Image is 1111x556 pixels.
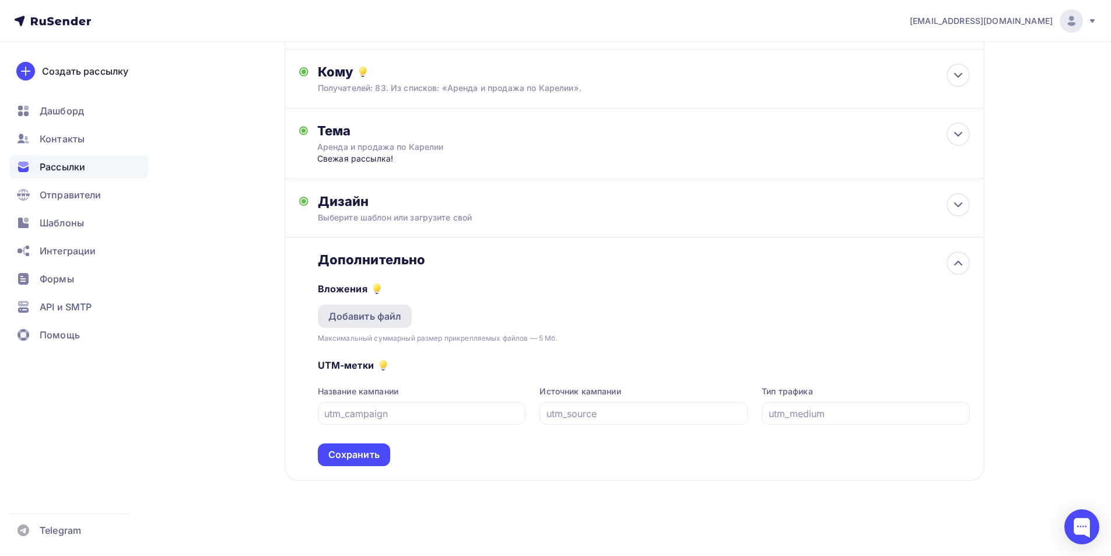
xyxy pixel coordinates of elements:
[328,448,380,461] div: Сохранить
[9,99,148,123] a: Дашборд
[40,132,85,146] span: Контакты
[9,183,148,207] a: Отправители
[769,407,963,421] input: utm_medium
[40,160,85,174] span: Рассылки
[910,15,1053,27] span: [EMAIL_ADDRESS][DOMAIN_NAME]
[9,155,148,179] a: Рассылки
[9,267,148,291] a: Формы
[9,211,148,235] a: Шаблоны
[324,407,519,421] input: utm_campaign
[40,523,81,537] span: Telegram
[40,104,84,118] span: Дашборд
[40,272,74,286] span: Формы
[9,127,148,151] a: Контакты
[910,9,1097,33] a: [EMAIL_ADDRESS][DOMAIN_NAME]
[318,251,970,268] div: Дополнительно
[40,216,84,230] span: Шаблоны
[318,82,905,94] div: Получателей: 83. Из списков: «Аренда и продажа по Карелии».
[318,212,905,223] div: Выберите шаблон или загрузите свой
[40,244,96,258] span: Интеграции
[318,333,558,344] div: Максимальный суммарный размер прикрепляемых файлов — 5 Мб.
[328,309,402,323] div: Добавить файл
[40,300,92,314] span: API и SMTP
[546,407,741,421] input: utm_source
[318,282,367,296] h5: Вложения
[317,153,548,165] div: Свежая рассылка!
[40,188,101,202] span: Отправители
[762,386,970,397] div: Тип трафика
[318,386,526,397] div: Название кампании
[40,328,80,342] span: Помощь
[318,64,970,80] div: Кому
[317,141,525,153] div: Аренда и продажа по Карелии
[318,358,374,372] h5: UTM-метки
[318,193,970,209] div: Дизайн
[42,64,128,78] div: Создать рассылку
[539,386,748,397] div: Источник кампании
[317,123,548,139] div: Тема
